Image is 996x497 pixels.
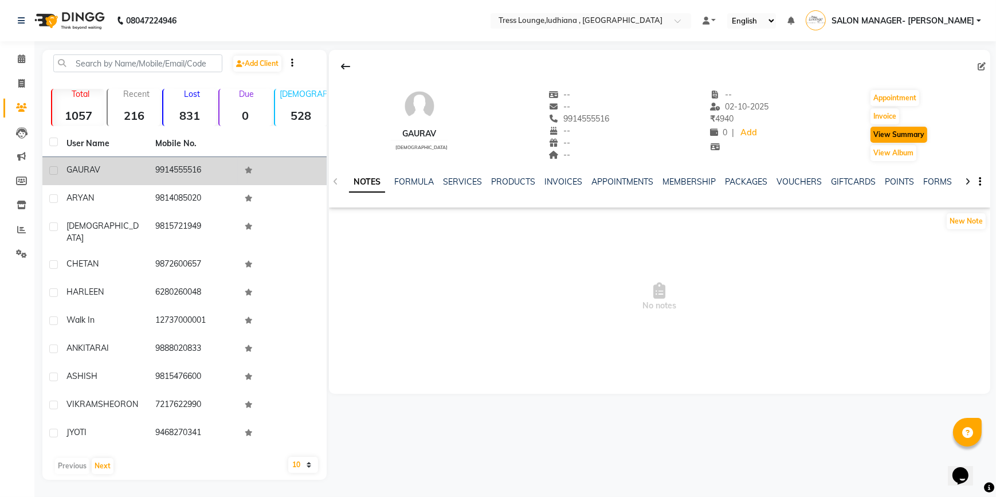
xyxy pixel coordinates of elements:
strong: 216 [108,108,160,123]
span: -- [710,89,732,100]
strong: 528 [275,108,327,123]
span: SHEORON [98,399,138,409]
span: 9914555516 [548,114,609,124]
a: Add [739,125,759,141]
strong: 0 [219,108,272,123]
span: | [732,127,734,139]
span: ASHISH [66,371,97,381]
div: Back to Client [334,56,358,77]
div: GAURAV [391,128,448,140]
td: 9914555516 [148,157,237,185]
td: 7217622990 [148,392,237,420]
span: HARLEEN [66,287,104,297]
td: 6280260048 [148,279,237,307]
span: -- [548,138,570,148]
span: 02-10-2025 [710,101,768,112]
p: [DEMOGRAPHIC_DATA] [280,89,327,99]
td: 9814085020 [148,185,237,213]
button: Next [92,458,113,474]
input: Search by Name/Mobile/Email/Code [53,54,222,72]
span: walk in [66,315,95,325]
a: GIFTCARDS [831,177,876,187]
td: 9888020833 [148,335,237,363]
p: Total [57,89,104,99]
a: NOTES [349,172,385,193]
a: Add Client [233,56,281,72]
a: APPOINTMENTS [591,177,653,187]
button: View Summary [870,127,927,143]
span: CHETAN [66,259,99,269]
button: Appointment [870,90,919,106]
a: MEMBERSHIP [662,177,716,187]
span: -- [548,89,570,100]
span: [DEMOGRAPHIC_DATA] [395,144,448,150]
span: -- [548,101,570,112]
img: logo [29,5,108,37]
span: 0 [710,127,727,138]
p: Recent [112,89,160,99]
td: 12737000001 [148,307,237,335]
a: FORMULA [394,177,434,187]
img: SALON MANAGER- VASU [806,10,826,30]
td: 9872600657 [148,251,237,279]
th: User Name [60,131,148,157]
span: -- [548,126,570,136]
th: Mobile No. [148,131,237,157]
span: No notes [329,240,990,354]
span: GAURAV [66,165,100,175]
span: ARYAN [66,193,94,203]
p: Due [222,89,272,99]
a: PRODUCTS [491,177,535,187]
iframe: chat widget [948,451,985,486]
a: SERVICES [443,177,482,187]
span: SALON MANAGER- [PERSON_NAME] [832,15,974,27]
a: PACKAGES [725,177,767,187]
a: INVOICES [544,177,582,187]
td: 9815721949 [148,213,237,251]
span: RAI [95,343,109,353]
button: View Album [870,145,916,161]
strong: 1057 [52,108,104,123]
span: ₹ [710,114,715,124]
a: POINTS [885,177,914,187]
span: 4940 [710,114,734,124]
span: -- [548,150,570,160]
button: Invoice [870,108,899,124]
button: New Note [947,213,986,229]
p: Lost [168,89,215,99]
b: 08047224946 [126,5,177,37]
td: 9815476600 [148,363,237,392]
strong: 831 [163,108,215,123]
span: [DEMOGRAPHIC_DATA] [66,221,139,243]
span: ANKITA [66,343,95,353]
a: VOUCHERS [777,177,822,187]
span: VIKRAM [66,399,98,409]
span: JYOTI [66,427,87,437]
td: 9468270341 [148,420,237,448]
a: FORMS [923,177,952,187]
img: avatar [402,89,437,123]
